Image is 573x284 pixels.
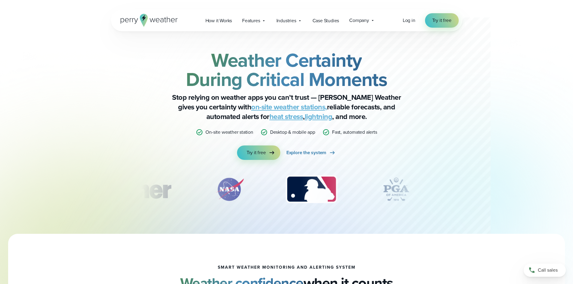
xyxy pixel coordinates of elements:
[313,17,339,24] span: Case Studies
[538,267,558,274] span: Call sales
[247,149,266,156] span: Try it free
[280,174,343,204] img: MLB.svg
[286,145,336,160] a: Explore the system
[372,174,420,204] div: 4 of 12
[94,174,180,204] img: Turner-Construction_1.svg
[200,14,237,27] a: How it Works
[403,17,415,24] a: Log in
[270,111,303,122] a: heat stress
[242,17,260,24] span: Features
[432,17,451,24] span: Try it free
[94,174,180,204] div: 1 of 12
[349,17,369,24] span: Company
[332,129,377,136] p: Fast, automated alerts
[286,149,326,156] span: Explore the system
[186,46,387,93] strong: Weather Certainty During Critical Moments
[425,13,459,28] a: Try it free
[2,9,94,55] iframe: profile
[205,17,232,24] span: How it Works
[251,102,327,112] a: on-site weather stations,
[372,174,420,204] img: PGA.svg
[307,14,344,27] a: Case Studies
[524,264,566,277] a: Call sales
[141,174,432,207] div: slideshow
[166,93,407,121] p: Stop relying on weather apps you can’t trust — [PERSON_NAME] Weather gives you certainty with rel...
[270,129,315,136] p: Desktop & mobile app
[305,111,332,122] a: lightning
[237,145,280,160] a: Try it free
[280,174,343,204] div: 3 of 12
[209,174,251,204] div: 2 of 12
[205,129,253,136] p: On-site weather station
[218,265,356,270] h1: smart weather monitoring and alerting system
[276,17,296,24] span: Industries
[209,174,251,204] img: NASA.svg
